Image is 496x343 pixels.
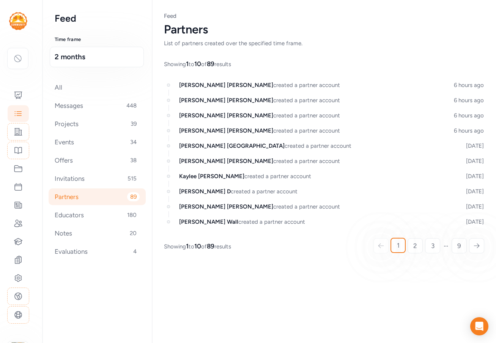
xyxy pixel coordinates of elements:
[413,241,417,250] span: 2
[194,60,201,68] span: 10
[124,174,140,183] span: 515
[50,47,144,67] button: 2 months
[49,115,146,132] div: Projects
[466,202,484,211] div: [DATE]
[179,142,285,149] span: [PERSON_NAME] [GEOGRAPHIC_DATA]
[179,202,460,211] div: created a partner account
[124,210,140,220] span: 180
[179,218,238,225] span: [PERSON_NAME] Wall
[49,79,146,96] div: All
[49,97,146,114] div: Messages
[179,173,244,180] span: Kaylee [PERSON_NAME]
[466,141,484,150] div: [DATE]
[179,158,273,164] span: [PERSON_NAME] [PERSON_NAME]
[127,156,140,165] span: 38
[179,203,273,210] span: [PERSON_NAME] [PERSON_NAME]
[164,242,231,251] span: Showing to of results
[179,82,273,89] span: [PERSON_NAME] [PERSON_NAME]
[49,207,146,223] div: Educators
[55,12,140,24] h2: Feed
[49,225,146,242] div: Notes
[186,60,189,68] span: 1
[470,317,488,335] div: Open Intercom Messenger
[49,188,146,205] div: Partners
[207,242,214,250] span: 89
[466,187,484,196] div: [DATE]
[194,242,201,250] span: 10
[179,188,231,195] span: [PERSON_NAME] D
[179,141,460,150] div: created a partner account
[179,217,460,226] div: created a partner account
[164,23,484,36] div: Partners
[127,229,140,238] span: 20
[431,241,435,250] span: 3
[49,243,146,260] div: Evaluations
[466,217,484,226] div: [DATE]
[164,12,484,20] nav: Breadcrumb
[454,81,484,90] div: 6 hours ago
[179,111,448,120] div: created a partner account
[179,127,273,134] span: [PERSON_NAME] [PERSON_NAME]
[179,97,273,104] span: [PERSON_NAME] [PERSON_NAME]
[49,134,146,150] div: Events
[127,138,140,147] span: 34
[408,238,423,253] a: 2
[179,187,460,196] div: created a partner account
[55,36,140,43] h3: Time frame
[397,241,400,250] span: 1
[179,81,448,90] div: created a partner account
[179,126,448,135] div: created a partner account
[179,172,460,181] div: created a partner account
[454,126,484,135] div: 6 hours ago
[466,156,484,166] div: [DATE]
[130,247,140,256] span: 4
[179,156,460,166] div: created a partner account
[452,238,467,253] a: 9
[127,192,140,201] span: 89
[179,96,448,105] div: created a partner account
[186,242,189,250] span: 1
[123,101,140,110] span: 448
[179,112,273,119] span: [PERSON_NAME] [PERSON_NAME]
[55,52,139,62] span: 2 months
[128,119,140,128] span: 39
[425,238,440,253] a: 3
[457,241,461,250] span: 9
[49,170,146,187] div: Invitations
[454,96,484,105] div: 6 hours ago
[466,172,484,181] div: [DATE]
[454,111,484,120] div: 6 hours ago
[207,60,214,68] span: 89
[9,12,27,30] img: logo
[164,40,484,47] div: List of partners created over the specified time frame.
[164,59,231,68] span: Showing to of results
[49,152,146,169] div: Offers
[164,13,176,19] a: Feed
